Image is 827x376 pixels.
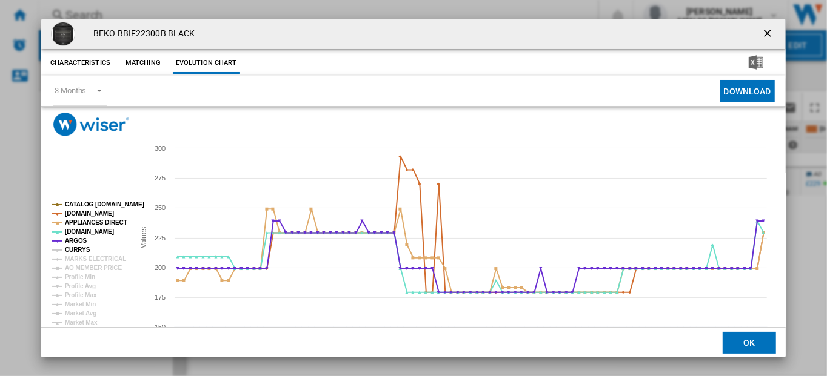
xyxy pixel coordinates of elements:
[65,292,97,298] tspan: Profile Max
[729,52,783,74] button: Download in Excel
[65,256,126,262] tspan: MARKS ELECTRICAL
[723,331,776,353] button: OK
[47,52,113,74] button: Characteristics
[65,283,96,289] tspan: Profile Avg
[53,113,129,136] img: logo_wiser_300x94.png
[65,274,95,280] tspan: Profile Min
[749,55,763,70] img: excel-24x24.png
[65,201,144,208] tspan: CATALOG [DOMAIN_NAME]
[55,86,86,95] div: 3 Months
[720,80,775,102] button: Download
[65,237,87,244] tspan: ARGOS
[116,52,170,74] button: Matching
[155,294,166,301] tspan: 175
[65,228,114,235] tspan: [DOMAIN_NAME]
[65,219,127,226] tspan: APPLIANCES DIRECT
[155,145,166,152] tspan: 300
[65,301,96,308] tspan: Market Min
[155,234,166,242] tspan: 225
[139,227,148,248] tspan: Values
[155,323,166,331] tspan: 150
[155,204,166,211] tspan: 250
[65,246,90,253] tspan: CURRYS
[155,264,166,271] tspan: 200
[173,52,240,74] button: Evolution chart
[155,174,166,182] tspan: 275
[762,27,776,42] ng-md-icon: getI18NText('BUTTONS.CLOSE_DIALOG')
[41,19,786,357] md-dialog: Product popup
[65,319,98,326] tspan: Market Max
[65,310,96,317] tspan: Market Avg
[65,210,114,217] tspan: [DOMAIN_NAME]
[65,265,122,271] tspan: AO MEMBER PRICE
[757,22,781,46] button: getI18NText('BUTTONS.CLOSE_DIALOG')
[51,22,75,46] img: 10221718
[87,28,195,40] h4: BEKO BBIF22300B BLACK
